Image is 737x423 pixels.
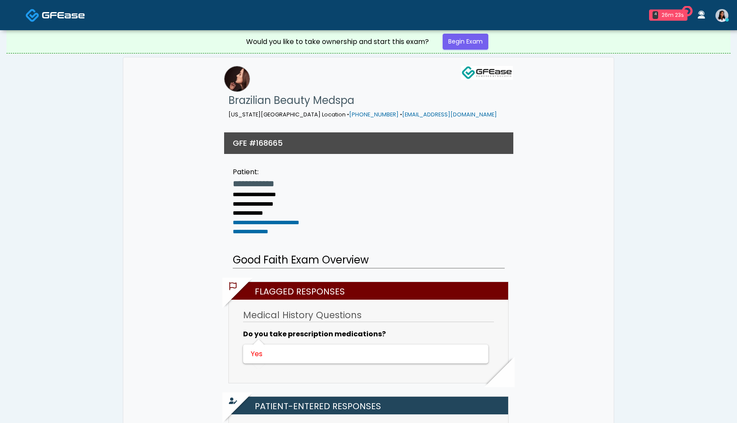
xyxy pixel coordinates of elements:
img: Brazilian Beauty Medspa [224,66,250,92]
h3: GFE #168665 [233,138,283,148]
img: Teresa Smith [715,9,728,22]
h2: Good Faith Exam Overview [233,252,505,269]
a: Docovia [25,1,85,29]
div: Yes [251,349,479,359]
a: [EMAIL_ADDRESS][DOMAIN_NAME] [402,111,497,118]
h2: Flagged Responses [233,282,508,300]
h1: Brazilian Beauty Medspa [228,92,497,109]
div: 4 [653,11,658,19]
small: [US_STATE][GEOGRAPHIC_DATA] Location [228,111,497,118]
div: Would you like to take ownership and start this exam? [246,37,429,47]
a: [PHONE_NUMBER] [349,111,399,118]
div: 26m 23s [662,11,684,19]
span: • [347,111,349,118]
h3: Medical History Questions [243,309,494,322]
img: GFEase Logo [461,66,513,80]
b: Do you take prescription medications? [243,329,386,339]
img: Docovia [25,8,40,22]
h2: Patient-entered Responses [233,397,508,414]
img: Docovia [42,11,85,19]
span: • [400,111,402,118]
a: 4 26m 23s [644,6,693,24]
div: Patient: [233,167,299,177]
a: Begin Exam [443,34,488,50]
